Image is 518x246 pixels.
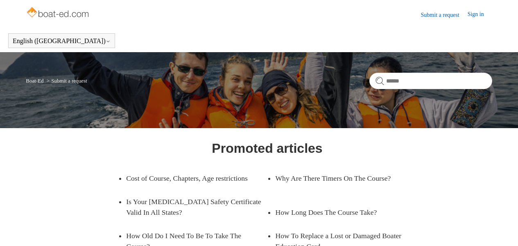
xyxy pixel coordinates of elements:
a: Why Are There Timers On The Course? [275,167,404,190]
a: Boat-Ed [26,78,43,84]
li: Submit a request [45,78,87,84]
li: Boat-Ed [26,78,45,84]
button: English ([GEOGRAPHIC_DATA]) [13,37,111,45]
input: Search [369,73,492,89]
h1: Promoted articles [212,138,322,158]
a: How Long Does The Course Take? [275,201,404,224]
img: Boat-Ed Help Center home page [26,5,91,21]
a: Sign in [468,10,492,20]
a: Cost of Course, Chapters, Age restrictions [126,167,255,190]
a: Submit a request [421,11,468,19]
a: Is Your [MEDICAL_DATA] Safety Certificate Valid In All States? [126,190,267,224]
